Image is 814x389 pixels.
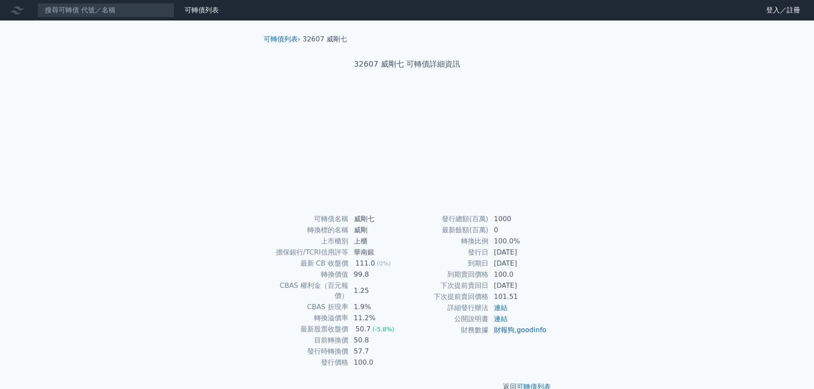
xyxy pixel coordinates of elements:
a: 連結 [494,315,508,323]
td: 1.9% [349,301,407,313]
td: 到期賣回價格 [407,269,489,280]
td: 發行時轉換價 [267,346,349,357]
td: 上櫃 [349,236,407,247]
td: 發行日 [407,247,489,258]
h1: 32607 威剛七 可轉債詳細資訊 [257,58,558,70]
td: CBAS 權利金（百元報價） [267,280,349,301]
a: 可轉債列表 [185,6,219,14]
td: 威剛七 [349,214,407,225]
td: 1.25 [349,280,407,301]
span: (-5.8%) [372,326,394,333]
div: 111.0 [354,258,377,269]
td: 轉換比例 [407,236,489,247]
a: 連結 [494,304,508,312]
td: 財務數據 [407,325,489,336]
td: 詳細發行辦法 [407,302,489,313]
td: 50.8 [349,335,407,346]
td: 99.8 [349,269,407,280]
td: 發行價格 [267,357,349,368]
li: › [264,34,300,44]
td: 下次提前賣回價格 [407,291,489,302]
td: CBAS 折現率 [267,301,349,313]
td: 擔保銀行/TCRI信用評等 [267,247,349,258]
td: 轉換溢價率 [267,313,349,324]
td: 威剛 [349,225,407,236]
td: 上市櫃別 [267,236,349,247]
td: 101.51 [489,291,547,302]
td: 可轉債名稱 [267,214,349,225]
a: 可轉債列表 [264,35,298,43]
div: 50.7 [354,324,373,334]
td: 轉換標的名稱 [267,225,349,236]
td: 到期日 [407,258,489,269]
a: goodinfo [517,326,547,334]
input: 搜尋可轉債 代號／名稱 [38,3,174,18]
td: 100.0 [489,269,547,280]
td: [DATE] [489,258,547,269]
td: [DATE] [489,280,547,291]
td: [DATE] [489,247,547,258]
td: 100.0 [349,357,407,368]
td: 最新股票收盤價 [267,324,349,335]
td: 轉換價值 [267,269,349,280]
li: 32607 威剛七 [303,34,347,44]
td: 公開說明書 [407,313,489,325]
td: 下次提前賣回日 [407,280,489,291]
td: 11.2% [349,313,407,324]
td: 最新餘額(百萬) [407,225,489,236]
span: (0%) [377,260,391,267]
td: 100.0% [489,236,547,247]
a: 登入／註冊 [759,3,807,17]
a: 財報狗 [494,326,514,334]
td: 57.7 [349,346,407,357]
td: 最新 CB 收盤價 [267,258,349,269]
td: , [489,325,547,336]
td: 1000 [489,214,547,225]
td: 目前轉換價 [267,335,349,346]
td: 0 [489,225,547,236]
td: 華南銀 [349,247,407,258]
td: 發行總額(百萬) [407,214,489,225]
